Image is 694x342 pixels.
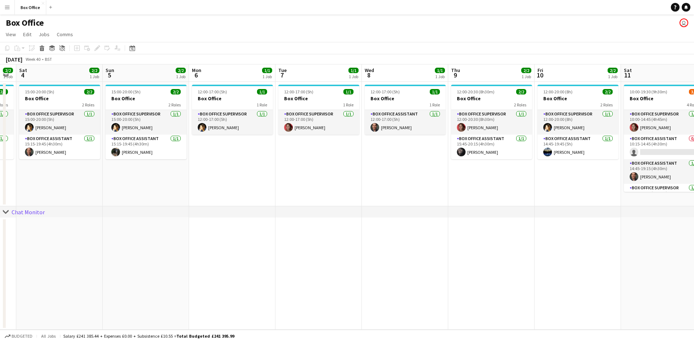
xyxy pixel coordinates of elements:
[106,135,187,159] app-card-role: Box Office Assistant1/115:15-19:45 (4h30m)[PERSON_NAME]
[278,67,287,73] span: Tue
[514,102,526,107] span: 2 Roles
[168,102,181,107] span: 2 Roles
[262,68,272,73] span: 1/1
[451,135,532,159] app-card-role: Box Office Assistant1/115:45-20:15 (4h30m)[PERSON_NAME]
[348,68,359,73] span: 1/1
[624,67,632,73] span: Sat
[176,333,234,339] span: Total Budgeted £241 395.99
[192,95,273,102] h3: Box Office
[19,135,100,159] app-card-role: Box Office Assistant1/115:15-19:45 (4h30m)[PERSON_NAME]
[457,89,494,94] span: 12:00-20:30 (8h30m)
[192,67,201,73] span: Mon
[40,333,57,339] span: All jobs
[365,85,446,135] app-job-card: 12:00-17:00 (5h)1/1Box Office1 RoleBox Office Assistant1/112:00-17:00 (5h)[PERSON_NAME]
[45,56,52,62] div: BST
[3,68,13,73] span: 2/2
[451,85,532,159] app-job-card: 12:00-20:30 (8h30m)2/2Box Office2 RolesBox Office Supervisor1/112:00-20:30 (8h30m)[PERSON_NAME]Bo...
[451,67,460,73] span: Thu
[451,110,532,135] app-card-role: Box Office Supervisor1/112:00-20:30 (8h30m)[PERSON_NAME]
[39,31,50,38] span: Jobs
[370,89,400,94] span: 12:00-17:00 (5h)
[364,71,374,79] span: 8
[603,89,613,94] span: 2/2
[536,71,543,79] span: 10
[349,74,358,79] div: 1 Job
[82,102,94,107] span: 2 Roles
[608,68,618,73] span: 2/2
[365,67,374,73] span: Wed
[600,102,613,107] span: 2 Roles
[25,89,54,94] span: 15:00-20:00 (5h)
[278,95,359,102] h3: Box Office
[111,89,141,94] span: 15:00-20:00 (5h)
[284,89,313,94] span: 12:00-17:00 (5h)
[12,334,33,339] span: Budgeted
[63,333,234,339] div: Salary £241 385.44 + Expenses £0.00 + Subsistence £10.55 =
[19,95,100,102] h3: Box Office
[6,31,16,38] span: View
[343,102,354,107] span: 1 Role
[516,89,526,94] span: 2/2
[623,71,632,79] span: 11
[262,74,272,79] div: 1 Job
[543,89,573,94] span: 12:00-20:00 (8h)
[3,30,19,39] a: View
[198,89,227,94] span: 12:00-17:00 (5h)
[429,102,440,107] span: 1 Role
[537,135,618,159] app-card-role: Box Office Assistant1/114:45-19:45 (5h)[PERSON_NAME]
[106,110,187,135] app-card-role: Box Office Supervisor1/115:00-20:00 (5h)[PERSON_NAME]
[171,89,181,94] span: 2/2
[450,71,460,79] span: 9
[537,67,543,73] span: Fri
[89,68,99,73] span: 2/2
[257,89,267,94] span: 1/1
[192,110,273,135] app-card-role: Box Office Supervisor1/112:00-17:00 (5h)[PERSON_NAME]
[176,68,186,73] span: 2/2
[23,31,31,38] span: Edit
[365,110,446,135] app-card-role: Box Office Assistant1/112:00-17:00 (5h)[PERSON_NAME]
[430,89,440,94] span: 1/1
[680,18,688,27] app-user-avatar: Millie Haldane
[277,71,287,79] span: 7
[435,68,445,73] span: 1/1
[90,74,99,79] div: 1 Job
[104,71,114,79] span: 5
[522,74,531,79] div: 1 Job
[278,110,359,135] app-card-role: Box Office Supervisor1/112:00-17:00 (5h)[PERSON_NAME]
[19,110,100,135] app-card-role: Box Office Supervisor1/115:00-20:00 (5h)[PERSON_NAME]
[6,56,22,63] div: [DATE]
[537,95,618,102] h3: Box Office
[191,71,201,79] span: 6
[343,89,354,94] span: 1/1
[435,74,445,79] div: 1 Job
[278,85,359,135] app-job-card: 12:00-17:00 (5h)1/1Box Office1 RoleBox Office Supervisor1/112:00-17:00 (5h)[PERSON_NAME]
[20,30,34,39] a: Edit
[451,95,532,102] h3: Box Office
[18,71,27,79] span: 4
[176,74,185,79] div: 1 Job
[19,67,27,73] span: Sat
[630,89,667,94] span: 10:00-19:30 (9h30m)
[365,95,446,102] h3: Box Office
[15,0,46,14] button: Box Office
[608,74,617,79] div: 1 Job
[57,31,73,38] span: Comms
[537,110,618,135] app-card-role: Box Office Supervisor1/112:00-20:00 (8h)[PERSON_NAME]
[19,85,100,159] app-job-card: 15:00-20:00 (5h)2/2Box Office2 RolesBox Office Supervisor1/115:00-20:00 (5h)[PERSON_NAME]Box Offi...
[6,17,44,28] h1: Box Office
[4,332,34,340] button: Budgeted
[84,89,94,94] span: 2/2
[537,85,618,159] app-job-card: 12:00-20:00 (8h)2/2Box Office2 RolesBox Office Supervisor1/112:00-20:00 (8h)[PERSON_NAME]Box Offi...
[192,85,273,135] app-job-card: 12:00-17:00 (5h)1/1Box Office1 RoleBox Office Supervisor1/112:00-17:00 (5h)[PERSON_NAME]
[106,95,187,102] h3: Box Office
[106,67,114,73] span: Sun
[36,30,52,39] a: Jobs
[106,85,187,159] app-job-card: 15:00-20:00 (5h)2/2Box Office2 RolesBox Office Supervisor1/115:00-20:00 (5h)[PERSON_NAME]Box Offi...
